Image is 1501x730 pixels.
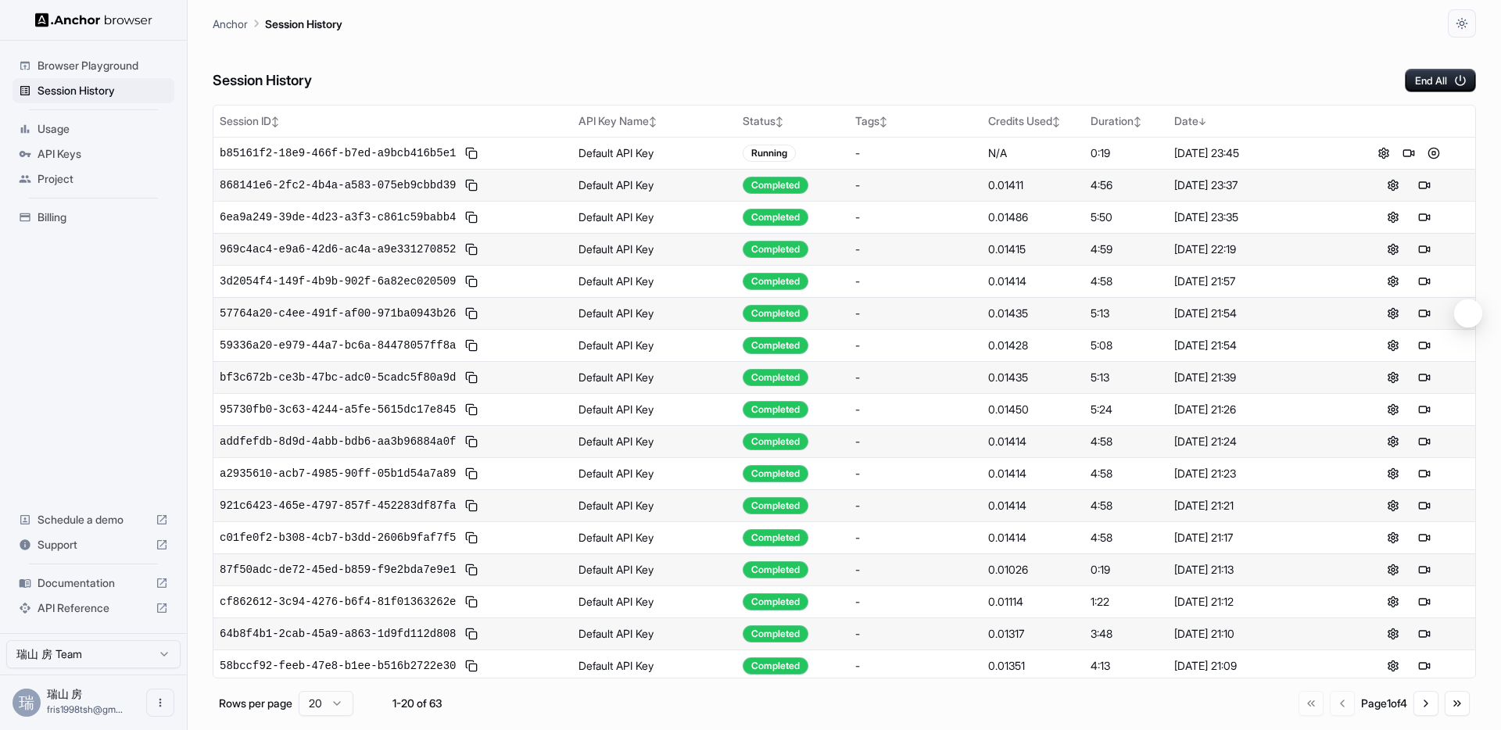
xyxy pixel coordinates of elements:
[1091,434,1161,449] div: 4:58
[855,338,976,353] div: -
[579,113,730,129] div: API Key Name
[649,116,657,127] span: ↕
[1091,498,1161,514] div: 4:58
[1091,145,1161,161] div: 0:19
[1091,370,1161,385] div: 5:13
[1091,466,1161,481] div: 4:58
[1174,145,1336,161] div: [DATE] 23:45
[1174,530,1336,546] div: [DATE] 21:17
[1174,498,1336,514] div: [DATE] 21:21
[988,658,1078,674] div: 0.01351
[988,562,1078,578] div: 0.01026
[1198,116,1206,127] span: ↓
[855,402,976,417] div: -
[988,370,1078,385] div: 0.01435
[988,434,1078,449] div: 0.01414
[572,553,736,585] td: Default API Key
[38,209,168,225] span: Billing
[572,521,736,553] td: Default API Key
[988,594,1078,610] div: 0.01114
[220,209,456,225] span: 6ea9a249-39de-4d23-a3f3-c861c59babb4
[855,274,976,289] div: -
[219,696,292,711] p: Rows per page
[220,113,566,129] div: Session ID
[1091,626,1161,642] div: 3:48
[213,15,342,32] nav: breadcrumb
[988,113,1078,129] div: Credits Used
[13,532,174,557] div: Support
[855,209,976,225] div: -
[855,113,976,129] div: Tags
[572,361,736,393] td: Default API Key
[1052,116,1060,127] span: ↕
[213,16,248,32] p: Anchor
[572,137,736,169] td: Default API Key
[743,497,808,514] div: Completed
[213,70,312,92] h6: Session History
[572,585,736,617] td: Default API Key
[1091,338,1161,353] div: 5:08
[220,306,456,321] span: 57764a20-c4ee-491f-af00-971ba0943b26
[38,600,149,616] span: API Reference
[776,116,783,127] span: ↕
[265,16,342,32] p: Session History
[1174,274,1336,289] div: [DATE] 21:57
[220,530,456,546] span: c01fe0f2-b308-4cb7-b3dd-2606b9faf7f5
[855,306,976,321] div: -
[855,177,976,193] div: -
[220,498,456,514] span: 921c6423-465e-4797-857f-452283df87fa
[1174,113,1336,129] div: Date
[988,402,1078,417] div: 0.01450
[855,530,976,546] div: -
[38,58,168,73] span: Browser Playground
[1091,209,1161,225] div: 5:50
[743,113,843,129] div: Status
[1091,594,1161,610] div: 1:22
[855,498,976,514] div: -
[38,146,168,162] span: API Keys
[13,116,174,141] div: Usage
[13,571,174,596] div: Documentation
[855,466,976,481] div: -
[38,121,168,137] span: Usage
[855,626,976,642] div: -
[1174,209,1336,225] div: [DATE] 23:35
[378,696,457,711] div: 1-20 of 63
[988,177,1078,193] div: 0.01411
[220,658,456,674] span: 58bccf92-feeb-47e8-b1ee-b516b2722e30
[220,274,456,289] span: 3d2054f4-149f-4b9b-902f-6a82ec020509
[988,498,1078,514] div: 0.01414
[572,297,736,329] td: Default API Key
[220,594,456,610] span: cf862612-3c94-4276-b6f4-81f01363262e
[38,575,149,591] span: Documentation
[146,689,174,717] button: Open menu
[1174,306,1336,321] div: [DATE] 21:54
[1091,274,1161,289] div: 4:58
[38,83,168,98] span: Session History
[855,594,976,610] div: -
[1174,402,1336,417] div: [DATE] 21:26
[1091,177,1161,193] div: 4:56
[220,242,456,257] span: 969c4ac4-e9a6-42d6-ac4a-a9e331270852
[1174,177,1336,193] div: [DATE] 23:37
[988,466,1078,481] div: 0.01414
[855,145,976,161] div: -
[38,512,149,528] span: Schedule a demo
[572,329,736,361] td: Default API Key
[743,657,808,675] div: Completed
[743,529,808,546] div: Completed
[1174,562,1336,578] div: [DATE] 21:13
[855,242,976,257] div: -
[1174,626,1336,642] div: [DATE] 21:10
[13,78,174,103] div: Session History
[13,596,174,621] div: API Reference
[1091,658,1161,674] div: 4:13
[743,593,808,610] div: Completed
[743,465,808,482] div: Completed
[988,306,1078,321] div: 0.01435
[1091,113,1161,129] div: Duration
[1091,306,1161,321] div: 5:13
[743,209,808,226] div: Completed
[1174,594,1336,610] div: [DATE] 21:12
[572,393,736,425] td: Default API Key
